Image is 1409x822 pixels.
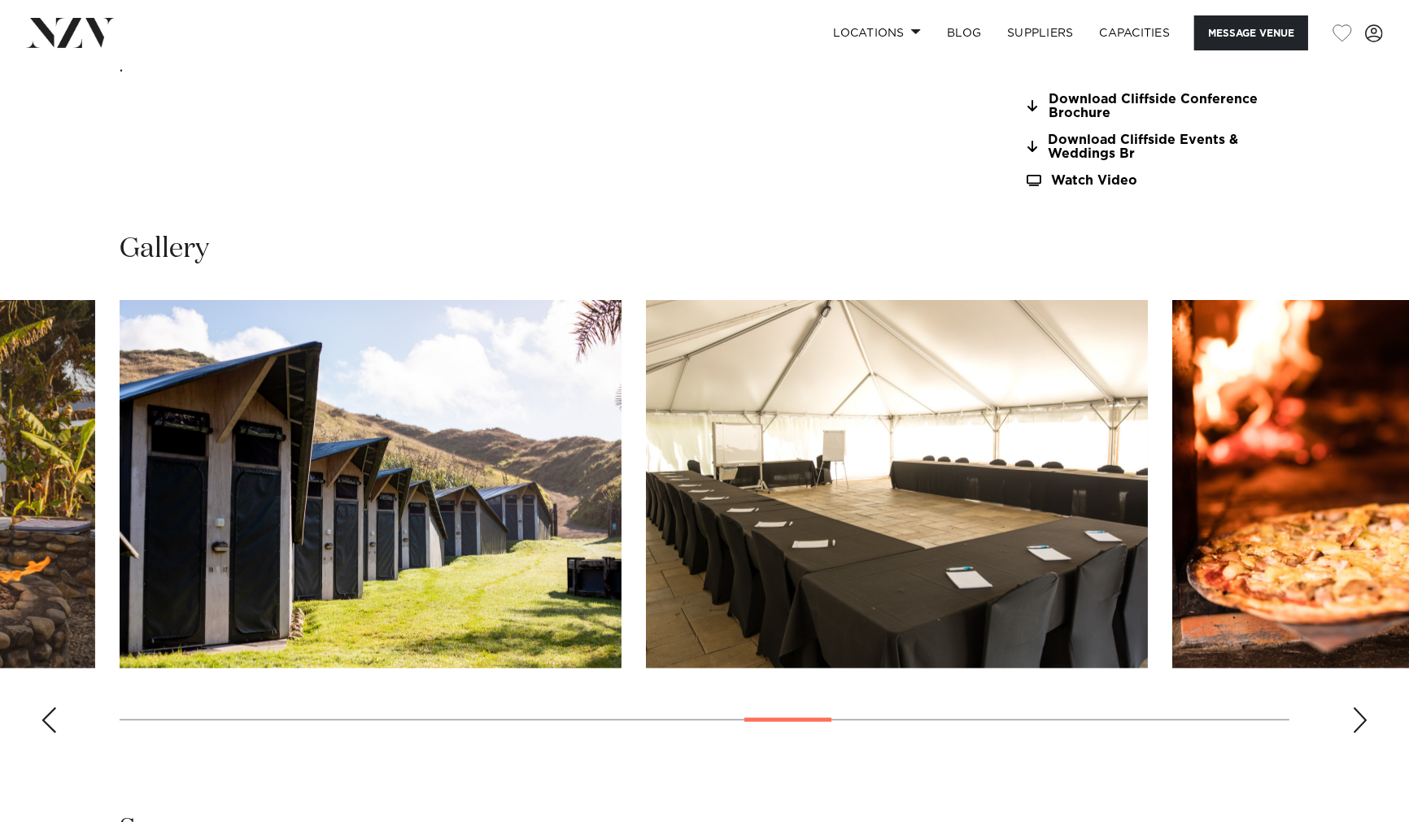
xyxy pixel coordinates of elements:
a: Download Cliffside Conference Brochure [1024,93,1289,120]
swiper-slide: 18 / 30 [646,300,1148,668]
a: SUPPLIERS [994,15,1086,50]
img: nzv-logo.png [26,18,115,47]
swiper-slide: 17 / 30 [120,300,622,668]
button: Message Venue [1194,15,1308,50]
a: Locations [820,15,934,50]
h2: Gallery [120,231,209,267]
a: BLOG [934,15,994,50]
a: Download Cliffside Events & Weddings Br [1024,133,1289,161]
a: Capacities [1087,15,1184,50]
a: Watch Video [1024,174,1289,188]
